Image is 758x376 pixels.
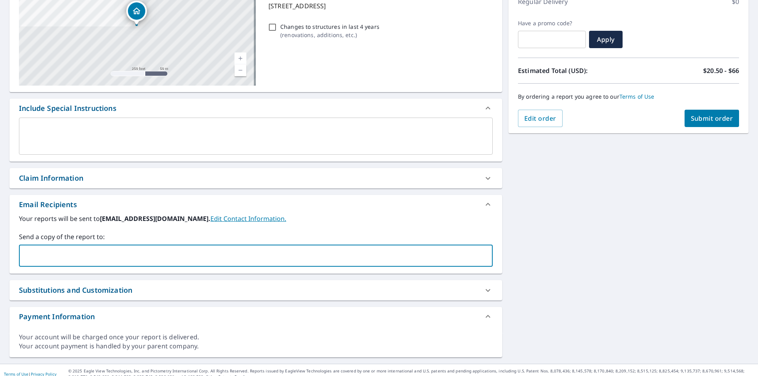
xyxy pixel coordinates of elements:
[9,307,502,326] div: Payment Information
[691,114,733,123] span: Submit order
[280,22,379,31] p: Changes to structures in last 4 years
[126,1,147,25] div: Dropped pin, building 1, Residential property, 78 130th St Lisbon, IA 52253
[268,1,490,11] p: [STREET_ADDRESS]
[524,114,556,123] span: Edit order
[589,31,623,48] button: Apply
[280,31,379,39] p: ( renovations, additions, etc. )
[685,110,739,127] button: Submit order
[518,66,629,75] p: Estimated Total (USD):
[518,20,586,27] label: Have a promo code?
[619,93,655,100] a: Terms of Use
[9,280,502,300] div: Substitutions and Customization
[19,285,132,296] div: Substitutions and Customization
[210,214,286,223] a: EditContactInfo
[19,199,77,210] div: Email Recipients
[703,66,739,75] p: $20.50 - $66
[9,99,502,118] div: Include Special Instructions
[19,333,493,342] div: Your account will be charged once your report is delivered.
[9,168,502,188] div: Claim Information
[235,52,246,64] a: Current Level 17, Zoom In
[518,110,563,127] button: Edit order
[595,35,616,44] span: Apply
[100,214,210,223] b: [EMAIL_ADDRESS][DOMAIN_NAME].
[235,64,246,76] a: Current Level 17, Zoom Out
[9,195,502,214] div: Email Recipients
[19,311,95,322] div: Payment Information
[19,103,116,114] div: Include Special Instructions
[19,173,83,183] div: Claim Information
[19,232,493,241] label: Send a copy of the report to:
[518,93,739,100] p: By ordering a report you agree to our
[19,342,493,351] div: Your account payment is handled by your parent company.
[19,214,493,223] label: Your reports will be sent to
